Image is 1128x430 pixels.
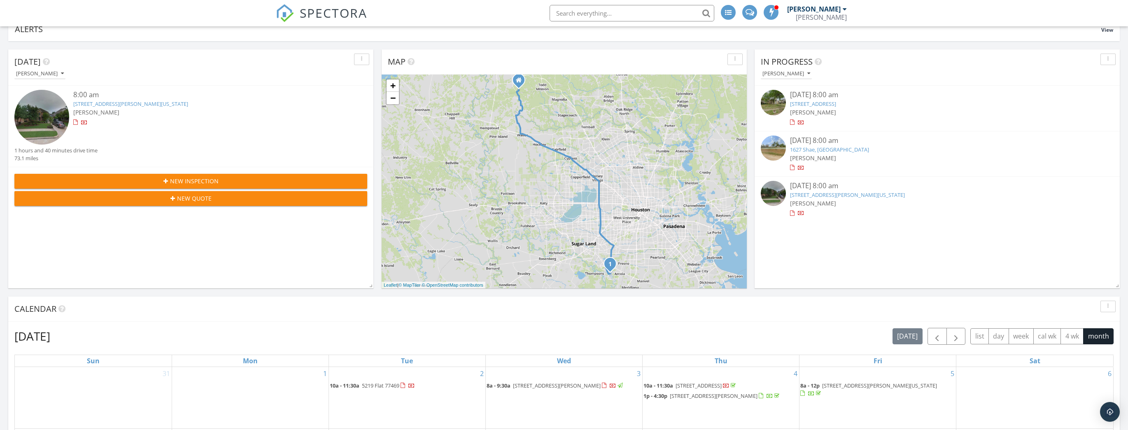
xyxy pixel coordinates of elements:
[988,328,1009,344] button: day
[800,381,955,399] a: 8a - 12p [STREET_ADDRESS][PERSON_NAME][US_STATE]
[643,381,798,391] a: 10a - 11:30a [STREET_ADDRESS]
[14,147,98,154] div: 1 hours and 40 minutes drive time
[422,283,483,287] a: © OpenStreetMap contributors
[790,146,869,153] a: 1627 Shae, [GEOGRAPHIC_DATA]
[14,68,65,79] button: [PERSON_NAME]
[643,367,799,429] td: Go to September 4, 2025
[487,382,624,389] a: 8a - 9:30a [STREET_ADDRESS][PERSON_NAME]
[300,4,367,21] span: SPECTORA
[399,283,421,287] a: © MapTiler
[822,382,937,389] span: [STREET_ADDRESS][PERSON_NAME][US_STATE]
[161,367,172,380] a: Go to August 31, 2025
[14,303,56,314] span: Calendar
[513,382,601,389] span: [STREET_ADDRESS][PERSON_NAME]
[970,328,989,344] button: list
[610,264,615,269] div: 3423 Velasco Ct, Missouri City, TX 77459
[799,367,956,429] td: Go to September 5, 2025
[550,5,714,21] input: Search everything...
[241,355,259,367] a: Monday
[761,90,786,115] img: streetview
[762,71,810,77] div: [PERSON_NAME]
[761,136,1114,172] a: [DATE] 8:00 am 1627 Shae, [GEOGRAPHIC_DATA] [PERSON_NAME]
[790,191,905,199] a: [STREET_ADDRESS][PERSON_NAME][US_STATE]
[1100,402,1120,422] div: Open Intercom Messenger
[487,382,510,389] span: 8a - 9:30a
[172,367,329,429] td: Go to September 1, 2025
[796,13,847,21] div: Billy Cook
[1028,355,1042,367] a: Saturday
[16,71,64,77] div: [PERSON_NAME]
[1101,26,1113,33] span: View
[761,136,786,161] img: streetview
[643,392,781,400] a: 1p - 4:30p [STREET_ADDRESS][PERSON_NAME]
[14,328,50,344] h2: [DATE]
[761,181,786,206] img: streetview
[14,90,367,162] a: 8:00 am [STREET_ADDRESS][PERSON_NAME][US_STATE] [PERSON_NAME] 1 hours and 40 minutes drive time 7...
[388,56,406,67] span: Map
[73,108,119,116] span: [PERSON_NAME]
[761,56,813,67] span: In Progress
[14,154,98,162] div: 73.1 miles
[519,80,524,85] div: 17244 Deer run, Navasota TX 77868
[555,355,573,367] a: Wednesday
[792,367,799,380] a: Go to September 4, 2025
[761,90,1114,126] a: [DATE] 8:00 am [STREET_ADDRESS] [PERSON_NAME]
[73,100,188,107] a: [STREET_ADDRESS][PERSON_NAME][US_STATE]
[362,382,399,389] span: 5219 Flat 77469
[73,90,338,100] div: 8:00 am
[330,382,359,389] span: 10a - 11:30a
[387,79,399,92] a: Zoom in
[15,23,1101,35] div: Alerts
[1106,367,1113,380] a: Go to September 6, 2025
[800,382,820,389] span: 8a - 12p
[893,328,923,344] button: [DATE]
[956,367,1113,429] td: Go to September 6, 2025
[800,382,937,397] a: 8a - 12p [STREET_ADDRESS][PERSON_NAME][US_STATE]
[676,382,722,389] span: [STREET_ADDRESS]
[608,262,612,267] i: 1
[329,367,485,429] td: Go to September 2, 2025
[1083,328,1114,344] button: month
[946,328,966,345] button: Next month
[85,355,101,367] a: Sunday
[485,367,642,429] td: Go to September 3, 2025
[487,381,641,391] a: 8a - 9:30a [STREET_ADDRESS][PERSON_NAME]
[713,355,729,367] a: Thursday
[670,392,757,400] span: [STREET_ADDRESS][PERSON_NAME]
[790,154,836,162] span: [PERSON_NAME]
[790,181,1084,191] div: [DATE] 8:00 am
[14,90,69,145] img: streetview
[15,367,172,429] td: Go to August 31, 2025
[170,177,219,185] span: New Inspection
[790,100,836,107] a: [STREET_ADDRESS]
[635,367,642,380] a: Go to September 3, 2025
[177,194,212,203] span: New Quote
[790,199,836,207] span: [PERSON_NAME]
[330,381,485,391] a: 10a - 11:30a 5219 Flat 77469
[928,328,947,345] button: Previous month
[14,174,367,189] button: New Inspection
[761,181,1114,217] a: [DATE] 8:00 am [STREET_ADDRESS][PERSON_NAME][US_STATE] [PERSON_NAME]
[790,136,1084,146] div: [DATE] 8:00 am
[643,382,737,389] a: 10a - 11:30a [STREET_ADDRESS]
[276,11,367,28] a: SPECTORA
[478,367,485,380] a: Go to September 2, 2025
[384,283,397,287] a: Leaflet
[1033,328,1061,344] button: cal wk
[872,355,884,367] a: Friday
[790,90,1084,100] div: [DATE] 8:00 am
[787,5,841,13] div: [PERSON_NAME]
[276,4,294,22] img: The Best Home Inspection Software - Spectora
[382,282,485,289] div: |
[14,56,41,67] span: [DATE]
[949,367,956,380] a: Go to September 5, 2025
[1060,328,1084,344] button: 4 wk
[1009,328,1034,344] button: week
[643,382,673,389] span: 10a - 11:30a
[330,382,415,389] a: 10a - 11:30a 5219 Flat 77469
[790,108,836,116] span: [PERSON_NAME]
[643,391,798,401] a: 1p - 4:30p [STREET_ADDRESS][PERSON_NAME]
[761,68,812,79] button: [PERSON_NAME]
[322,367,329,380] a: Go to September 1, 2025
[387,92,399,104] a: Zoom out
